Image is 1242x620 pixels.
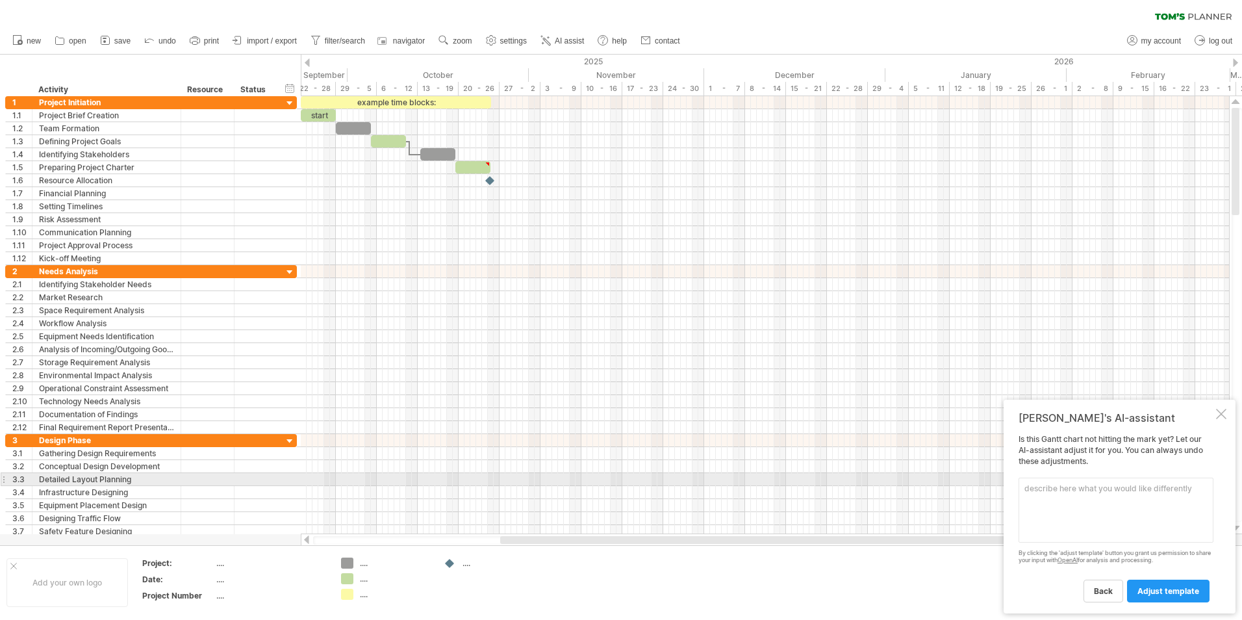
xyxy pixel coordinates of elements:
div: 1.1 [12,109,32,122]
div: Detailed Layout Planning [39,473,174,485]
div: 16 - 22 [1154,82,1195,96]
div: Storage Requirement Analysis [39,356,174,368]
div: 2.7 [12,356,32,368]
span: back [1094,586,1113,596]
div: 1 - 7 [704,82,745,96]
div: 2.12 [12,421,32,433]
span: settings [500,36,527,45]
div: Project Number [142,590,214,601]
div: Documentation of Findings [39,408,174,420]
div: Gathering Design Requirements [39,447,174,459]
div: 1.5 [12,161,32,174]
div: Design Phase [39,434,174,446]
div: 3.4 [12,486,32,498]
div: 3.6 [12,512,32,524]
div: Safety Feature Designing [39,525,174,537]
div: 1.9 [12,213,32,226]
a: log out [1191,32,1236,49]
div: Needs Analysis [39,265,174,278]
div: 2.1 [12,278,32,291]
div: 23 - 1 [1195,82,1236,96]
div: Date: [142,574,214,585]
div: Setting Timelines [39,200,174,213]
a: open [51,32,90,49]
span: navigator [393,36,425,45]
div: 26 - 1 [1032,82,1072,96]
a: filter/search [307,32,369,49]
div: Equipment Placement Design [39,499,174,511]
div: 3 - 9 [540,82,581,96]
div: 1.2 [12,122,32,135]
div: 24 - 30 [663,82,704,96]
div: 3.3 [12,473,32,485]
div: December 2025 [704,68,885,82]
div: .... [463,558,533,569]
div: By clicking the 'adjust template' button you grant us permission to share your input with for ana... [1019,550,1213,564]
div: Activity [38,83,173,96]
div: 2.3 [12,304,32,316]
a: import / export [229,32,301,49]
div: 10 - 16 [581,82,622,96]
span: AI assist [555,36,584,45]
div: 2.11 [12,408,32,420]
a: save [97,32,134,49]
span: import / export [247,36,297,45]
a: help [594,32,631,49]
span: open [69,36,86,45]
div: Equipment Needs Identification [39,330,174,342]
div: Project: [142,558,214,569]
div: 29 - 4 [868,82,909,96]
div: Conceptual Design Development [39,460,174,472]
div: 3 [12,434,32,446]
div: 1.6 [12,174,32,187]
div: 2.4 [12,317,32,329]
div: .... [360,589,431,600]
div: Kick-off Meeting [39,252,174,265]
div: Status [240,83,269,96]
div: .... [216,574,325,585]
div: Space Requirement Analysis [39,304,174,316]
div: Infrastructure Designing [39,486,174,498]
span: my account [1141,36,1181,45]
a: print [186,32,223,49]
div: October 2025 [348,68,529,82]
div: 17 - 23 [622,82,663,96]
div: January 2026 [885,68,1067,82]
div: Project Brief Creation [39,109,174,122]
div: 1.7 [12,187,32,200]
div: .... [360,573,431,584]
span: undo [158,36,176,45]
a: undo [141,32,180,49]
div: 1.10 [12,226,32,239]
div: 2.9 [12,382,32,394]
div: 5 - 11 [909,82,950,96]
div: 1.4 [12,148,32,161]
div: 29 - 5 [336,82,377,96]
div: 12 - 18 [950,82,991,96]
div: 3.5 [12,499,32,511]
span: print [204,36,219,45]
div: Risk Assessment [39,213,174,226]
div: Analysis of Incoming/Outgoing Goods [39,343,174,355]
div: Environmental Impact Analysis [39,369,174,381]
div: 15 - 21 [786,82,827,96]
div: 27 - 2 [500,82,540,96]
div: 6 - 12 [377,82,418,96]
div: 2.10 [12,395,32,407]
div: Defining Project Goals [39,135,174,148]
span: new [27,36,41,45]
div: 2.5 [12,330,32,342]
div: Communication Planning [39,226,174,239]
div: 3.2 [12,460,32,472]
div: February 2026 [1067,68,1230,82]
a: contact [637,32,684,49]
a: AI assist [537,32,588,49]
a: navigator [375,32,429,49]
div: Market Research [39,291,174,304]
div: .... [216,558,325,569]
a: settings [483,32,531,49]
div: Preparing Project Charter [39,161,174,174]
span: adjust template [1137,586,1199,596]
div: .... [216,590,325,601]
div: [PERSON_NAME]'s AI-assistant [1019,411,1213,424]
